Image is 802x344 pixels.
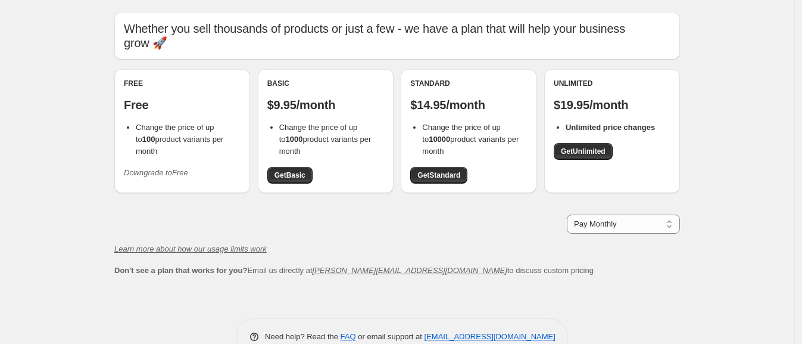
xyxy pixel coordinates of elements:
div: Basic [267,79,384,88]
b: 100 [142,135,155,144]
span: Email us directly at to discuss custom pricing [114,266,594,275]
span: or email support at [356,332,425,341]
span: Get Standard [417,171,460,180]
a: GetStandard [410,167,467,184]
a: GetBasic [267,167,313,184]
p: Whether you sell thousands of products or just a few - we have a plan that will help your busines... [124,21,670,50]
a: [PERSON_NAME][EMAIL_ADDRESS][DOMAIN_NAME] [313,266,507,275]
p: $19.95/month [554,98,670,112]
span: Change the price of up to product variants per month [279,123,372,156]
div: Standard [410,79,527,88]
span: Need help? Read the [265,332,341,341]
a: GetUnlimited [554,143,613,160]
b: 1000 [286,135,303,144]
b: Unlimited price changes [566,123,655,132]
span: Change the price of up to product variants per month [422,123,519,156]
button: Downgrade toFree [117,163,195,182]
a: [EMAIL_ADDRESS][DOMAIN_NAME] [425,332,556,341]
span: Get Basic [274,171,305,180]
span: Change the price of up to product variants per month [136,123,223,156]
a: Learn more about how our usage limits work [114,244,267,253]
b: Don't see a plan that works for you? [114,266,247,275]
a: FAQ [341,332,356,341]
b: 10000 [429,135,450,144]
p: Free [124,98,241,112]
span: Get Unlimited [561,147,606,156]
p: $9.95/month [267,98,384,112]
i: Downgrade to Free [124,168,188,177]
div: Unlimited [554,79,670,88]
div: Free [124,79,241,88]
p: $14.95/month [410,98,527,112]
